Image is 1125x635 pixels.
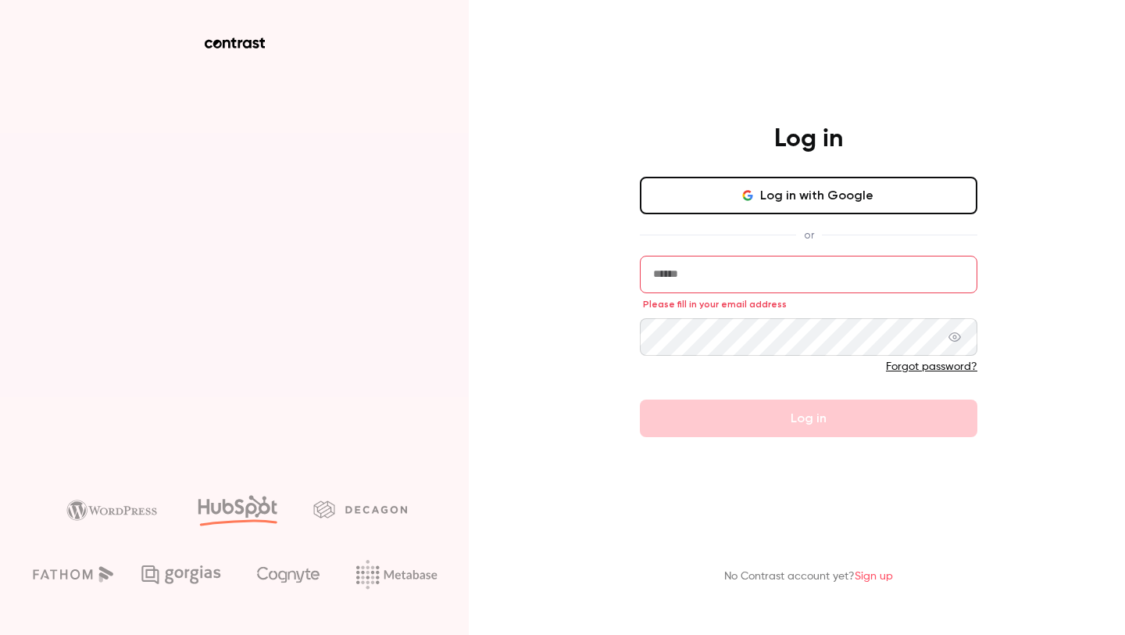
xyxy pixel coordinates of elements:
span: or [796,227,822,243]
p: No Contrast account yet? [724,569,893,585]
button: Log in with Google [640,177,977,214]
h4: Log in [774,124,843,155]
span: Please fill in your email address [643,298,787,310]
a: Sign up [855,571,893,582]
a: Forgot password? [886,361,977,372]
img: decagon [313,500,407,518]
